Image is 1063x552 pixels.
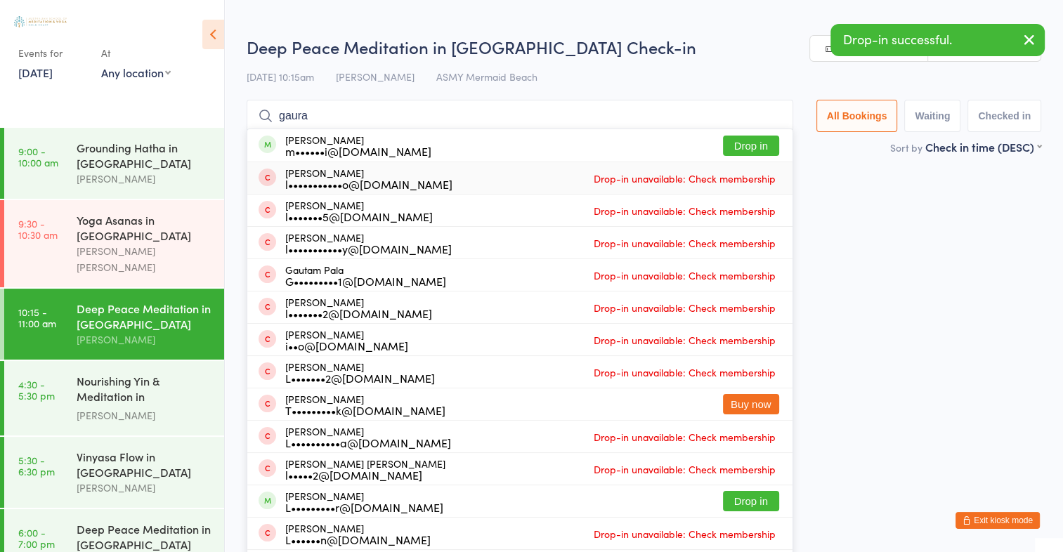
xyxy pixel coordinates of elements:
div: m••••••i@[DOMAIN_NAME] [285,145,431,157]
div: [PERSON_NAME] [285,329,408,351]
div: Deep Peace Meditation in [GEOGRAPHIC_DATA] [77,301,212,331]
time: 9:30 - 10:30 am [18,218,58,240]
div: At [101,41,171,65]
h2: Deep Peace Meditation in [GEOGRAPHIC_DATA] Check-in [247,35,1041,58]
div: Gautam Pala [285,264,446,287]
span: Drop-in unavailable: Check membership [590,265,779,286]
a: 4:30 -5:30 pmNourishing Yin & Meditation in [GEOGRAPHIC_DATA][PERSON_NAME] [4,361,224,435]
div: [PERSON_NAME] [285,199,433,222]
div: [PERSON_NAME] [77,171,212,187]
div: i••o@[DOMAIN_NAME] [285,340,408,351]
div: [PERSON_NAME] [285,361,435,383]
div: [PERSON_NAME] [285,167,452,190]
div: [PERSON_NAME] [77,480,212,496]
div: L••••••n@[DOMAIN_NAME] [285,534,431,545]
div: [PERSON_NAME] [285,232,452,254]
div: [PERSON_NAME] [285,296,432,319]
div: [PERSON_NAME] [77,407,212,423]
time: 6:00 - 7:00 pm [18,527,55,549]
div: Events for [18,41,87,65]
div: [PERSON_NAME] [77,331,212,348]
div: [PERSON_NAME] [285,134,431,157]
div: l•••••2@[DOMAIN_NAME] [285,469,445,480]
div: Deep Peace Meditation in [GEOGRAPHIC_DATA] [77,521,212,552]
span: Drop-in unavailable: Check membership [590,426,779,447]
time: 4:30 - 5:30 pm [18,379,55,401]
a: 9:00 -10:00 amGrounding Hatha in [GEOGRAPHIC_DATA][PERSON_NAME] [4,128,224,199]
button: All Bookings [816,100,898,132]
a: 10:15 -11:00 amDeep Peace Meditation in [GEOGRAPHIC_DATA][PERSON_NAME] [4,289,224,360]
div: l•••••••5@[DOMAIN_NAME] [285,211,433,222]
label: Sort by [890,140,922,155]
div: [PERSON_NAME] [PERSON_NAME] [77,243,212,275]
div: Yoga Asanas in [GEOGRAPHIC_DATA] [77,212,212,243]
div: l•••••••••••y@[DOMAIN_NAME] [285,243,452,254]
a: 5:30 -6:30 pmVinyasa Flow in [GEOGRAPHIC_DATA][PERSON_NAME] [4,437,224,508]
div: L••••••••••a@[DOMAIN_NAME] [285,437,451,448]
span: Drop-in unavailable: Check membership [590,459,779,480]
div: [PERSON_NAME] [PERSON_NAME] [285,458,445,480]
div: [PERSON_NAME] [285,426,451,448]
div: Drop-in successful. [830,24,1045,56]
div: l•••••••••••o@[DOMAIN_NAME] [285,178,452,190]
span: [PERSON_NAME] [336,70,415,84]
div: Check in time (DESC) [925,139,1041,155]
span: Drop-in unavailable: Check membership [590,232,779,254]
div: Any location [101,65,171,80]
button: Checked in [967,100,1041,132]
span: ASMY Mermaid Beach [436,70,537,84]
img: Australian School of Meditation & Yoga (Gold Coast) [14,16,67,27]
time: 5:30 - 6:30 pm [18,454,55,477]
button: Drop in [723,491,779,511]
span: Drop-in unavailable: Check membership [590,168,779,189]
time: 9:00 - 10:00 am [18,145,58,168]
button: Buy now [723,394,779,414]
span: Drop-in unavailable: Check membership [590,362,779,383]
button: Drop in [723,136,779,156]
div: T•••••••••k@[DOMAIN_NAME] [285,405,445,416]
span: Drop-in unavailable: Check membership [590,297,779,318]
div: G•••••••••1@[DOMAIN_NAME] [285,275,446,287]
div: [PERSON_NAME] [285,393,445,416]
button: Exit kiosk mode [956,512,1040,529]
div: L•••••••2@[DOMAIN_NAME] [285,372,435,383]
a: 9:30 -10:30 amYoga Asanas in [GEOGRAPHIC_DATA][PERSON_NAME] [PERSON_NAME] [4,200,224,287]
div: [PERSON_NAME] [285,523,431,545]
div: [PERSON_NAME] [285,490,443,513]
span: Drop-in unavailable: Check membership [590,523,779,544]
span: [DATE] 10:15am [247,70,314,84]
div: Nourishing Yin & Meditation in [GEOGRAPHIC_DATA] [77,373,212,407]
span: Drop-in unavailable: Check membership [590,200,779,221]
span: Drop-in unavailable: Check membership [590,329,779,350]
div: Vinyasa Flow in [GEOGRAPHIC_DATA] [77,449,212,480]
button: Waiting [904,100,960,132]
time: 10:15 - 11:00 am [18,306,56,329]
div: L•••••••••r@[DOMAIN_NAME] [285,501,443,513]
div: Grounding Hatha in [GEOGRAPHIC_DATA] [77,140,212,171]
div: l•••••••2@[DOMAIN_NAME] [285,308,432,319]
input: Search [247,100,793,132]
a: [DATE] [18,65,53,80]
